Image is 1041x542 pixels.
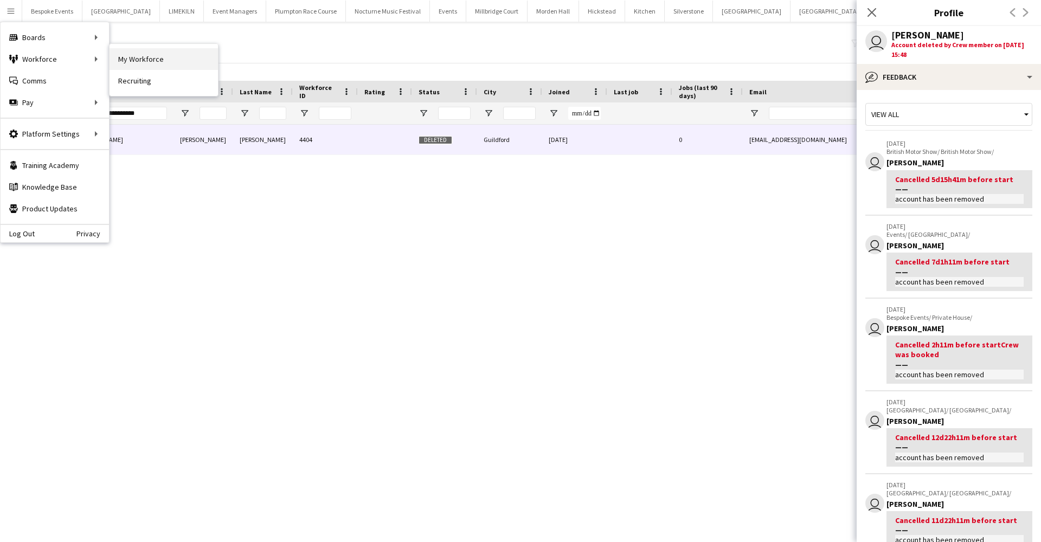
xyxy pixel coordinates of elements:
div: [PERSON_NAME] [891,30,964,40]
div: account has been removed [895,277,1024,287]
button: [GEOGRAPHIC_DATA] [791,1,868,22]
button: Events [430,1,466,22]
button: Hickstead [579,1,625,22]
div: Workforce [1,48,109,70]
div: account has been removed [895,453,1024,462]
span: Joined [549,88,570,96]
h3: Profile [857,5,1041,20]
div: Account deleted by Crew member on [DATE] 15:48 [891,40,1032,60]
div: [EMAIL_ADDRESS][DOMAIN_NAME] [743,125,960,154]
button: Silverstone [665,1,713,22]
input: Email Filter Input [769,107,953,120]
span: View all [871,109,899,119]
input: City Filter Input [503,107,536,120]
div: [PERSON_NAME] [886,416,1032,426]
div: Cancelled 2h11m before start Crew was booked [895,340,1024,370]
div: account has been removed [895,194,1024,204]
p: [DATE] [886,481,1032,489]
div: Cancelled 7d1h11m before start [895,257,1024,276]
a: Comms [1,70,109,92]
button: LIMEKILN [160,1,204,22]
div: [PERSON_NAME] [886,499,1032,509]
p: [GEOGRAPHIC_DATA]/ [GEOGRAPHIC_DATA]/ [886,406,1032,414]
p: [DATE] [886,139,1032,147]
span: Last Name [240,88,272,96]
input: Last Name Filter Input [259,107,286,120]
p: Bespoke Events/ Private House/ [886,313,1032,321]
span: Last job [614,88,638,96]
span: Email [749,88,767,96]
a: Knowledge Base [1,176,109,198]
input: First Name Filter Input [200,107,227,120]
div: account has been removed [895,370,1024,379]
input: Joined Filter Input [568,107,601,120]
p: [DATE] [886,398,1032,406]
a: Privacy [76,229,109,238]
button: Open Filter Menu [419,108,428,118]
input: Full Name Filter Input [97,107,167,120]
div: [DATE] [542,125,607,154]
button: Open Filter Menu [484,108,493,118]
p: [DATE] [886,305,1032,313]
a: My Workforce [110,48,218,70]
div: [PERSON_NAME] [886,324,1032,333]
a: Product Updates [1,198,109,220]
div: [PERSON_NAME] [886,158,1032,167]
span: Workforce ID [299,83,338,100]
div: Boards [1,27,109,48]
span: City [484,88,496,96]
p: British Motor Show/ British Motor Show/ [886,147,1032,156]
input: Status Filter Input [438,107,471,120]
button: Millbridge Court [466,1,528,22]
input: Workforce ID Filter Input [319,107,351,120]
div: 4404 [293,125,358,154]
a: Log Out [1,229,35,238]
button: Open Filter Menu [549,108,558,118]
div: [PERSON_NAME] [173,125,233,154]
button: Nocturne Music Festival [346,1,430,22]
div: Platform Settings [1,123,109,145]
div: Pay [1,92,109,113]
div: Feedback [857,64,1041,90]
div: [PERSON_NAME] [233,125,293,154]
button: Open Filter Menu [180,108,190,118]
a: Recruiting [110,70,218,92]
div: Cancelled 12d22h11m before start [895,433,1024,452]
button: Plumpton Race Course [266,1,346,22]
button: Open Filter Menu [299,108,309,118]
div: Cancelled 11d22h11m before start [895,515,1024,535]
p: [GEOGRAPHIC_DATA]/ [GEOGRAPHIC_DATA]/ [886,489,1032,497]
div: [PERSON_NAME] [886,241,1032,250]
p: [DATE] [886,222,1032,230]
button: [GEOGRAPHIC_DATA] [82,1,160,22]
a: Training Academy [1,154,109,176]
span: Deleted [419,136,452,144]
div: 0 [672,125,743,154]
button: Kitchen [625,1,665,22]
button: [GEOGRAPHIC_DATA] [713,1,791,22]
p: Events/ [GEOGRAPHIC_DATA]/ [886,230,1032,238]
span: Status [419,88,440,96]
button: Bespoke Events [22,1,82,22]
span: Rating [364,88,385,96]
span: Jobs (last 90 days) [679,83,723,100]
button: Event Managers [204,1,266,22]
button: Morden Hall [528,1,579,22]
button: Open Filter Menu [749,108,759,118]
div: Guildford [477,125,542,154]
button: Open Filter Menu [240,108,249,118]
div: Cancelled 5d15h41m before start [895,175,1024,194]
